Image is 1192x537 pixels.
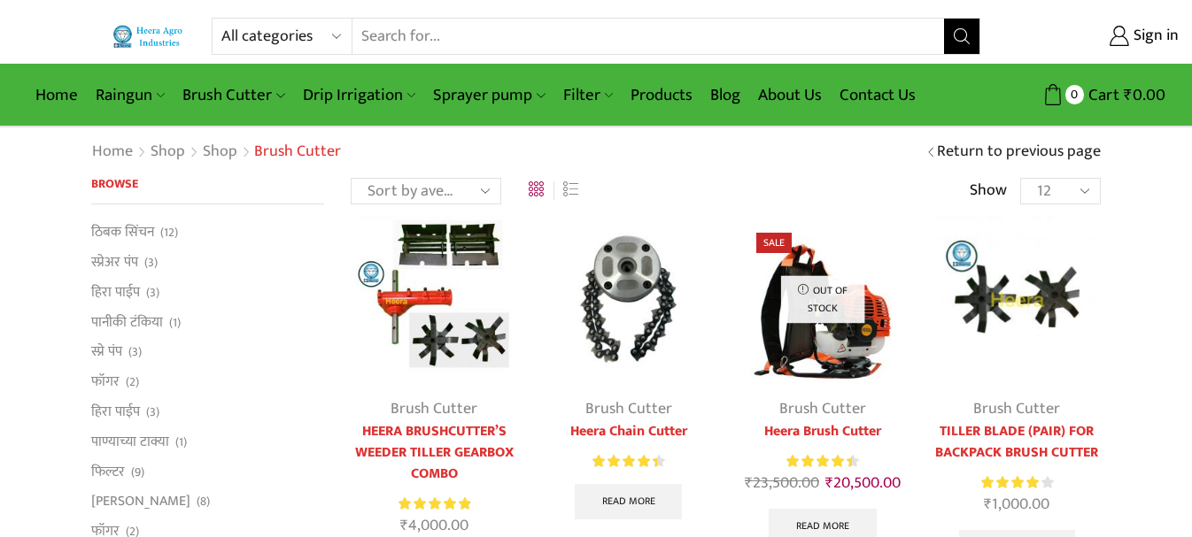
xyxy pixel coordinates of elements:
[585,395,672,422] a: Brush Cutter
[739,215,906,382] img: Heera Brush Cutter
[294,74,424,116] a: Drip Irrigation
[781,276,865,323] p: Out of stock
[554,74,622,116] a: Filter
[197,493,210,510] span: (8)
[144,254,158,272] span: (3)
[91,396,140,426] a: हिरा पाईप
[27,74,87,116] a: Home
[91,337,122,367] a: स्प्रे पंप
[825,470,833,496] span: ₹
[391,395,477,422] a: Brush Cutter
[351,178,501,204] select: Shop order
[545,215,712,382] img: Heera Chain Cutter
[169,314,181,332] span: (1)
[973,395,1060,422] a: Brush Cutter
[91,487,190,517] a: [PERSON_NAME]
[91,248,138,278] a: स्प्रेअर पंप
[756,233,792,253] span: Sale
[933,215,1101,382] img: Tiller Blade for Backpack Brush Cutter
[202,141,238,164] a: Shop
[937,141,1101,164] a: Return to previous page
[984,491,1049,518] bdi: 1,000.00
[91,141,134,164] a: Home
[91,426,169,456] a: पाण्याच्या टाक्या
[786,452,852,471] span: Rated out of 5
[175,433,187,451] span: (1)
[174,74,293,116] a: Brush Cutter
[150,141,186,164] a: Shop
[424,74,553,116] a: Sprayer pump
[739,421,906,442] a: Heera Brush Cutter
[984,491,992,518] span: ₹
[352,19,944,54] input: Search for...
[399,495,470,513] span: Rated out of 5
[91,456,125,487] a: फिल्टर
[1124,81,1165,109] bdi: 0.00
[1065,85,1084,104] span: 0
[91,222,154,247] a: ठिबक सिंचन
[128,343,142,361] span: (3)
[1084,83,1119,107] span: Cart
[131,464,144,481] span: (9)
[592,452,657,471] span: Rated out of 5
[831,74,925,116] a: Contact Us
[745,470,819,496] bdi: 23,500.00
[745,470,753,496] span: ₹
[351,421,518,485] a: HEERA BRUSHCUTTER’S WEEDER TILLER GEARBOX COMBO
[351,215,518,382] img: Heera Brush Cutter’s Weeder Tiller Gearbox Combo
[87,74,174,116] a: Raingun
[981,473,1039,492] span: Rated out of 5
[786,452,858,471] div: Rated 4.55 out of 5
[146,284,159,302] span: (3)
[575,484,683,519] a: Read more about “Heera Chain Cutter”
[592,452,664,471] div: Rated 4.50 out of 5
[944,19,979,54] button: Search button
[981,473,1053,492] div: Rated 4.00 out of 5
[91,307,163,337] a: पानीकी टंकिया
[998,79,1165,111] a: 0 Cart ₹0.00
[254,142,341,162] h1: Brush Cutter
[825,470,901,496] bdi: 20,500.00
[399,495,470,513] div: Rated 5.00 out of 5
[622,74,701,116] a: Products
[545,421,712,442] a: Heera Chain Cutter
[91,277,140,307] a: हिरा पाईप
[160,224,178,242] span: (12)
[970,180,1007,203] span: Show
[91,173,138,194] span: Browse
[146,403,159,421] span: (3)
[701,74,749,116] a: Blog
[779,395,866,422] a: Brush Cutter
[91,141,341,164] nav: Breadcrumb
[1007,20,1179,52] a: Sign in
[1124,81,1133,109] span: ₹
[933,421,1101,464] a: TILLER BLADE (PAIR) FOR BACKPACK BRUSH CUTTER
[1129,25,1179,48] span: Sign in
[126,373,139,391] span: (2)
[91,367,120,397] a: फॉगर
[749,74,831,116] a: About Us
